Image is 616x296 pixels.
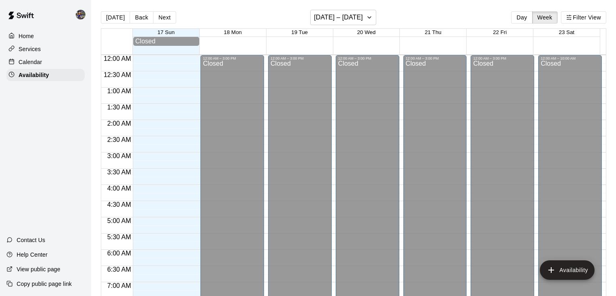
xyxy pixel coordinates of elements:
[135,38,197,45] div: Closed
[17,265,60,273] p: View public page
[105,185,133,192] span: 4:00 AM
[105,120,133,127] span: 2:00 AM
[74,6,91,23] div: Chirstina Moncivais
[532,11,558,24] button: Week
[6,69,85,81] a: Availability
[425,29,441,35] button: 21 Thu
[19,32,34,40] p: Home
[102,71,133,78] span: 12:30 AM
[6,30,85,42] a: Home
[102,55,133,62] span: 12:00 AM
[559,29,575,35] button: 23 Sat
[203,56,262,60] div: 12:00 AM – 3:00 PM
[105,201,133,208] span: 4:30 AM
[540,260,595,280] button: add
[19,45,41,53] p: Services
[105,104,133,111] span: 1:30 AM
[105,169,133,176] span: 3:30 AM
[105,217,133,224] span: 5:00 AM
[541,56,599,60] div: 12:00 AM – 10:00 AM
[105,136,133,143] span: 2:30 AM
[76,10,85,19] img: Chirstina Moncivais
[17,251,47,259] p: Help Center
[493,29,507,35] button: 22 Fri
[105,152,133,159] span: 3:00 AM
[406,56,465,60] div: 12:00 AM – 3:00 PM
[6,43,85,55] a: Services
[314,12,363,23] h6: [DATE] – [DATE]
[153,11,176,24] button: Next
[105,88,133,94] span: 1:00 AM
[130,11,153,24] button: Back
[561,11,606,24] button: Filter View
[473,56,532,60] div: 12:00 AM – 3:00 PM
[19,71,49,79] p: Availability
[310,10,376,25] button: [DATE] – [DATE]
[105,234,133,240] span: 5:30 AM
[158,29,175,35] button: 17 Sun
[101,11,130,24] button: [DATE]
[224,29,242,35] button: 18 Mon
[291,29,308,35] button: 19 Tue
[357,29,376,35] button: 20 Wed
[338,56,397,60] div: 12:00 AM – 3:00 PM
[271,56,329,60] div: 12:00 AM – 3:00 PM
[105,266,133,273] span: 6:30 AM
[511,11,532,24] button: Day
[19,58,42,66] p: Calendar
[17,280,72,288] p: Copy public page link
[105,250,133,257] span: 6:00 AM
[105,282,133,289] span: 7:00 AM
[17,236,45,244] p: Contact Us
[6,56,85,68] a: Calendar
